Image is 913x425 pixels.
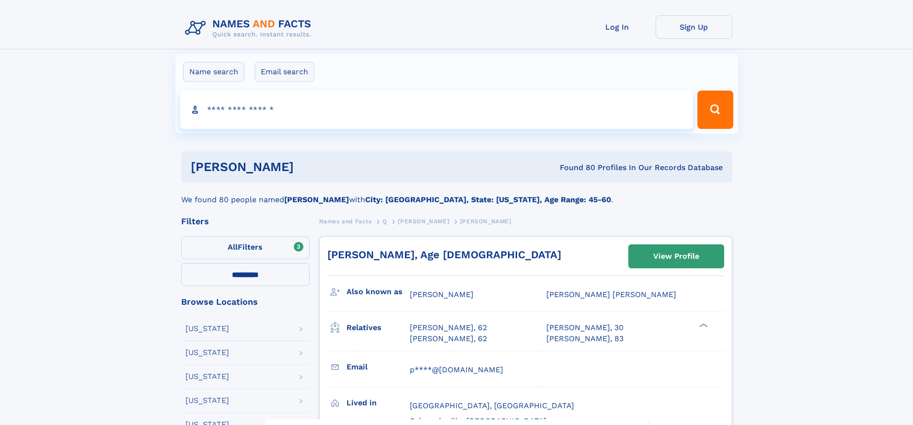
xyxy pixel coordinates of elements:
div: We found 80 people named with . [181,183,732,206]
div: Browse Locations [181,298,310,306]
div: [US_STATE] [185,349,229,356]
div: Filters [181,217,310,226]
a: [PERSON_NAME], 83 [546,333,624,344]
a: Names and Facts [319,215,372,227]
div: Found 80 Profiles In Our Records Database [427,162,723,173]
label: Filters [181,236,310,259]
button: Search Button [697,91,733,129]
span: [GEOGRAPHIC_DATA], [GEOGRAPHIC_DATA] [410,401,574,410]
h3: Email [347,359,410,375]
span: Q [382,218,387,225]
b: [PERSON_NAME] [284,195,349,204]
label: Name search [183,62,244,82]
a: View Profile [629,245,724,268]
h3: Relatives [347,320,410,336]
div: [US_STATE] [185,325,229,333]
h3: Lived in [347,395,410,411]
h3: Also known as [347,284,410,300]
input: search input [180,91,693,129]
b: City: [GEOGRAPHIC_DATA], State: [US_STATE], Age Range: 45-60 [365,195,611,204]
a: Q [382,215,387,227]
div: View Profile [653,245,699,267]
div: ❯ [697,322,708,329]
div: [US_STATE] [185,373,229,380]
div: [US_STATE] [185,397,229,404]
span: [PERSON_NAME] [410,290,474,299]
a: [PERSON_NAME] [398,215,449,227]
a: [PERSON_NAME], 62 [410,322,487,333]
img: Logo Names and Facts [181,15,319,41]
a: [PERSON_NAME], 30 [546,322,624,333]
span: All [228,242,238,252]
a: [PERSON_NAME], Age [DEMOGRAPHIC_DATA] [327,249,561,261]
h1: [PERSON_NAME] [191,161,427,173]
span: [PERSON_NAME] [398,218,449,225]
a: Sign Up [656,15,732,39]
a: Log In [579,15,656,39]
span: [PERSON_NAME] [460,218,511,225]
a: [PERSON_NAME], 62 [410,333,487,344]
span: [PERSON_NAME] [PERSON_NAME] [546,290,676,299]
label: Email search [254,62,314,82]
